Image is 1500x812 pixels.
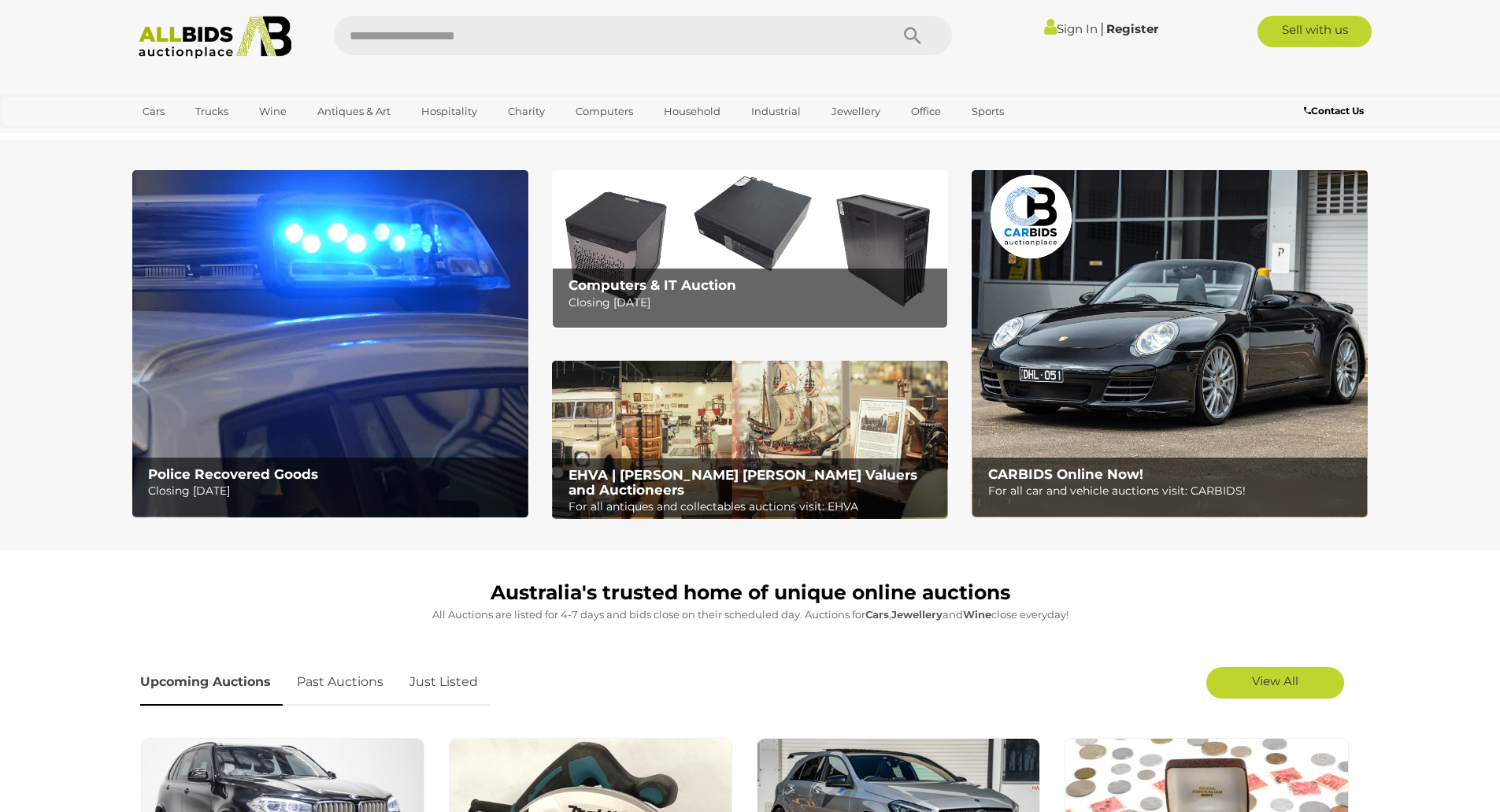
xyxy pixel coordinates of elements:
[821,98,891,124] a: Jewellery
[148,466,318,482] b: Police Recovered Goods
[961,98,1014,124] a: Sports
[1257,16,1372,47] a: Sell with us
[963,608,991,621] strong: Wine
[140,606,1361,624] p: All Auctions are listed for 4-7 days and bids close on their scheduled day. Auctions for , and cl...
[569,277,736,293] b: Computers & IT Auction
[132,98,175,124] a: Cars
[873,16,952,55] button: Search
[130,16,301,59] img: Allbids.com.au
[741,98,811,124] a: Industrial
[285,659,395,706] a: Past Auctions
[1304,105,1364,117] b: Contact Us
[411,98,487,124] a: Hospitality
[865,608,889,621] strong: Cars
[1106,21,1158,36] a: Register
[569,497,939,517] p: For all antiques and collectables auctions visit: EHVA
[972,170,1368,517] img: CARBIDS Online Now!
[398,659,490,706] a: Just Listed
[185,98,239,124] a: Trucks
[1206,667,1344,699] a: View All
[972,170,1368,517] a: CARBIDS Online Now! CARBIDS Online Now! For all car and vehicle auctions visit: CARBIDS!
[1252,673,1298,688] span: View All
[988,466,1143,482] b: CARBIDS Online Now!
[569,467,917,498] b: EHVA | [PERSON_NAME] [PERSON_NAME] Valuers and Auctioneers
[988,481,1359,501] p: For all car and vehicle auctions visit: CARBIDS!
[654,98,731,124] a: Household
[140,582,1361,604] h1: Australia's trusted home of unique online auctions
[132,124,265,150] a: [GEOGRAPHIC_DATA]
[1100,20,1104,37] span: |
[565,98,643,124] a: Computers
[1044,21,1098,36] a: Sign In
[132,170,528,517] img: Police Recovered Goods
[307,98,401,124] a: Antiques & Art
[148,481,519,501] p: Closing [DATE]
[569,293,939,313] p: Closing [DATE]
[498,98,555,124] a: Charity
[140,659,283,706] a: Upcoming Auctions
[552,170,948,328] img: Computers & IT Auction
[552,361,948,520] img: EHVA | Evans Hastings Valuers and Auctioneers
[891,608,943,621] strong: Jewellery
[1304,102,1368,120] a: Contact Us
[901,98,951,124] a: Office
[249,98,297,124] a: Wine
[132,170,528,517] a: Police Recovered Goods Police Recovered Goods Closing [DATE]
[552,361,948,520] a: EHVA | Evans Hastings Valuers and Auctioneers EHVA | [PERSON_NAME] [PERSON_NAME] Valuers and Auct...
[552,170,948,328] a: Computers & IT Auction Computers & IT Auction Closing [DATE]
